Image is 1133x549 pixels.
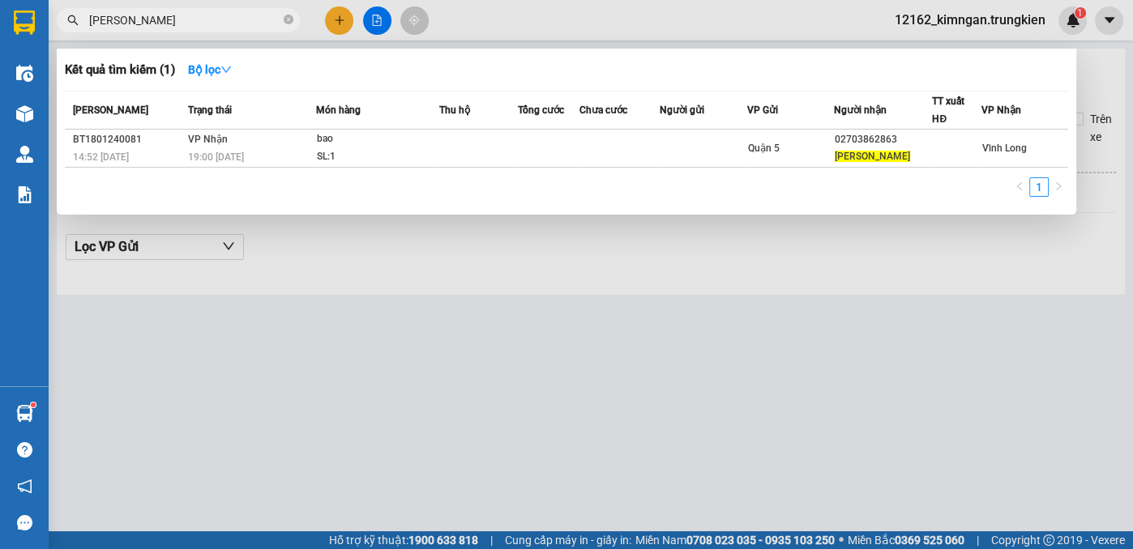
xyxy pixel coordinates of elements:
span: [PERSON_NAME] [73,104,148,116]
span: VP Nhận [188,134,228,145]
span: Vĩnh Long [982,143,1027,154]
img: solution-icon [16,186,33,203]
span: left [1015,181,1024,191]
span: [PERSON_NAME] [835,151,910,162]
img: logo-vxr [14,11,35,35]
strong: Bộ lọc [188,63,232,76]
button: right [1049,177,1068,197]
div: 50.000 [12,85,96,121]
h3: Kết quả tìm kiếm ( 1 ) [65,62,175,79]
span: Nhận: [105,15,144,32]
span: 14:52 [DATE] [73,151,129,163]
button: left [1010,177,1029,197]
img: warehouse-icon [16,146,33,163]
div: Quận 5 [105,14,236,33]
span: Tổng cước [518,104,564,116]
div: SL: 1 [317,148,438,166]
span: question-circle [17,442,32,457]
span: message [17,515,32,530]
span: Chưa cước [579,104,627,116]
span: close-circle [284,15,293,24]
button: Bộ lọcdown [175,57,245,83]
span: search [67,15,79,26]
span: right [1054,181,1063,191]
li: Next Page [1049,177,1068,197]
img: warehouse-icon [16,65,33,82]
span: Người nhận [834,104,887,116]
span: close-circle [284,13,293,28]
span: 19:00 [DATE] [188,151,244,163]
span: Quận 5 [748,143,780,154]
div: bao [317,130,438,148]
div: Vĩnh Long [14,14,94,53]
span: VP Gửi [747,104,778,116]
li: 1 [1029,177,1049,197]
span: Thu tiền rồi : [12,85,88,102]
div: quỳnh [105,33,236,53]
span: down [220,64,232,75]
span: Trạng thái [188,104,232,116]
span: Người gửi [660,104,704,116]
div: 0985615039 [105,53,236,75]
img: warehouse-icon [16,405,33,422]
span: TT xuất HĐ [932,96,964,125]
span: Thu hộ [439,104,470,116]
span: Món hàng [316,104,361,116]
span: notification [17,479,32,494]
span: VP Nhận [981,104,1021,116]
img: warehouse-icon [16,105,33,122]
input: Tìm tên, số ĐT hoặc mã đơn [89,11,280,29]
div: 02703862863 [835,131,932,148]
div: BT1801240081 [73,131,183,148]
a: 1 [1030,178,1048,196]
li: Previous Page [1010,177,1029,197]
sup: 1 [31,402,36,407]
span: Gửi: [14,15,39,32]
